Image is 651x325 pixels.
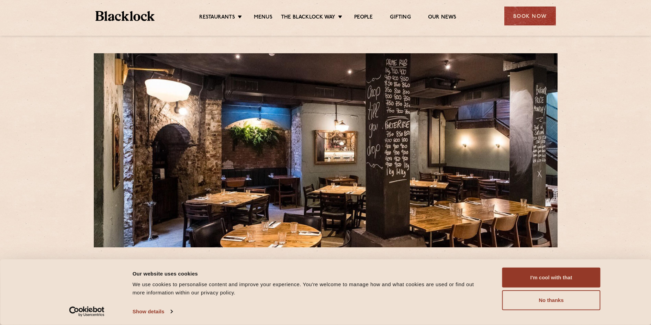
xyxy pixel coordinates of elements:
[133,280,487,297] div: We use cookies to personalise content and improve your experience. You're welcome to manage how a...
[254,14,272,22] a: Menus
[354,14,373,22] a: People
[504,7,556,25] div: Book Now
[281,14,335,22] a: The Blacklock Way
[502,268,601,288] button: I'm cool with that
[390,14,411,22] a: Gifting
[428,14,457,22] a: Our News
[57,306,117,317] a: Usercentrics Cookiebot - opens in a new window
[199,14,235,22] a: Restaurants
[96,11,155,21] img: BL_Textured_Logo-footer-cropped.svg
[133,269,487,278] div: Our website uses cookies
[133,306,172,317] a: Show details
[502,290,601,310] button: No thanks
